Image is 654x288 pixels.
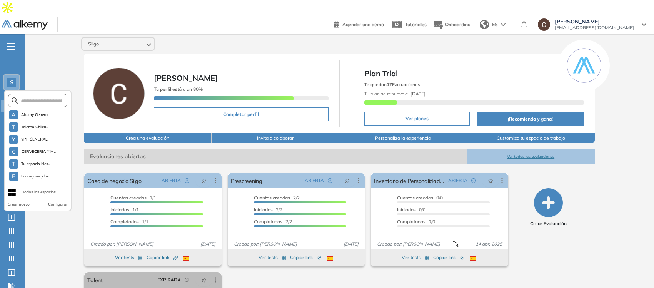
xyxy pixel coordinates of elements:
[501,23,506,26] img: arrow
[195,174,212,187] button: pushpin
[477,112,584,126] button: ¡Recomienda y gana!
[530,188,567,227] button: Crear Evaluación
[154,73,218,83] span: [PERSON_NAME]
[22,189,56,195] div: Todos los espacios
[212,133,339,143] button: Invita a colaborar
[110,195,147,201] span: Cuentas creadas
[110,219,148,224] span: 1/1
[555,25,634,31] span: [EMAIL_ADDRESS][DOMAIN_NAME]
[231,241,300,248] span: Creado por: [PERSON_NAME]
[374,241,443,248] span: Creado por: [PERSON_NAME]
[397,207,416,213] span: Iniciadas
[433,253,464,262] button: Copiar link
[290,254,321,261] span: Copiar link
[254,195,300,201] span: 2/2
[480,20,489,29] img: world
[445,22,470,27] span: Onboarding
[21,173,51,179] span: Eco aguas y be...
[183,256,189,261] img: ESP
[364,68,584,79] span: Plan Trial
[110,207,139,213] span: 1/1
[22,149,56,155] span: CERVECERIA Y M...
[154,107,328,121] button: Completar perfil
[93,68,145,119] img: Foto de perfil
[84,133,212,143] button: Crea una evaluación
[467,149,595,164] button: Ver todas las evaluaciones
[84,149,467,164] span: Evaluaciones abiertas
[110,207,129,213] span: Iniciadas
[12,149,16,155] span: C
[339,133,467,143] button: Personaliza la experiencia
[12,136,15,142] span: Y
[433,17,470,33] button: Onboarding
[405,22,427,27] span: Tutoriales
[154,86,203,92] span: Tu perfil está a un 80%
[334,19,384,28] a: Agendar una demo
[21,124,49,130] span: Talento Chilen...
[48,201,68,208] button: Configurar
[492,21,498,28] span: ES
[397,219,435,224] span: 0/0
[254,195,290,201] span: Cuentas creadas
[201,277,207,283] span: pushpin
[162,177,181,184] span: ABIERTA
[21,161,51,167] span: Tu espacio Nes...
[467,133,595,143] button: Customiza tu espacio de trabajo
[472,241,505,248] span: 14 abr. 2025
[344,177,350,184] span: pushpin
[327,256,333,261] img: ESP
[342,22,384,27] span: Agendar una demo
[409,91,425,97] b: [DATE]
[110,195,156,201] span: 1/1
[157,276,181,283] span: EXPIRADA
[374,173,445,188] a: Inventario de Personalidad para Vendedores (IPV)
[87,241,157,248] span: Creado por: [PERSON_NAME]
[110,219,139,224] span: Completados
[364,82,420,87] span: Te quedan Evaluaciones
[21,112,49,118] span: Alkemy General
[555,18,634,25] span: [PERSON_NAME]
[2,20,48,30] img: Logo
[470,256,476,261] img: ESP
[254,219,282,224] span: Completados
[364,91,425,97] span: Tu plan se renueva el
[471,178,476,183] span: check-circle
[185,178,189,183] span: check-circle
[254,207,282,213] span: 2/2
[10,79,13,85] span: S
[7,46,15,47] i: -
[8,201,30,208] button: Crear nuevo
[397,195,433,201] span: Cuentas creadas
[87,173,141,188] a: Caso de negocio Siigo
[88,41,99,47] span: Siigo
[397,207,425,213] span: 0/0
[530,220,567,227] span: Crear Evaluación
[364,112,470,126] button: Ver planes
[482,174,499,187] button: pushpin
[197,241,219,248] span: [DATE]
[397,195,443,201] span: 0/0
[290,253,321,262] button: Copiar link
[390,15,427,35] a: Tutoriales
[147,254,178,261] span: Copiar link
[12,112,15,118] span: A
[254,207,273,213] span: Iniciadas
[21,136,48,142] span: YPF GENERAL
[340,241,362,248] span: [DATE]
[115,253,143,262] button: Ver tests
[397,219,425,224] span: Completados
[12,124,15,130] span: T
[231,173,262,188] a: Prescreening
[147,253,178,262] button: Copiar link
[12,161,15,167] span: T
[259,253,286,262] button: Ver tests
[448,177,467,184] span: ABIERTA
[328,178,332,183] span: check-circle
[201,177,207,184] span: pushpin
[185,278,189,282] span: field-time
[387,82,392,87] b: 17
[254,219,292,224] span: 2/2
[339,174,355,187] button: pushpin
[433,254,464,261] span: Copiar link
[12,173,15,179] span: E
